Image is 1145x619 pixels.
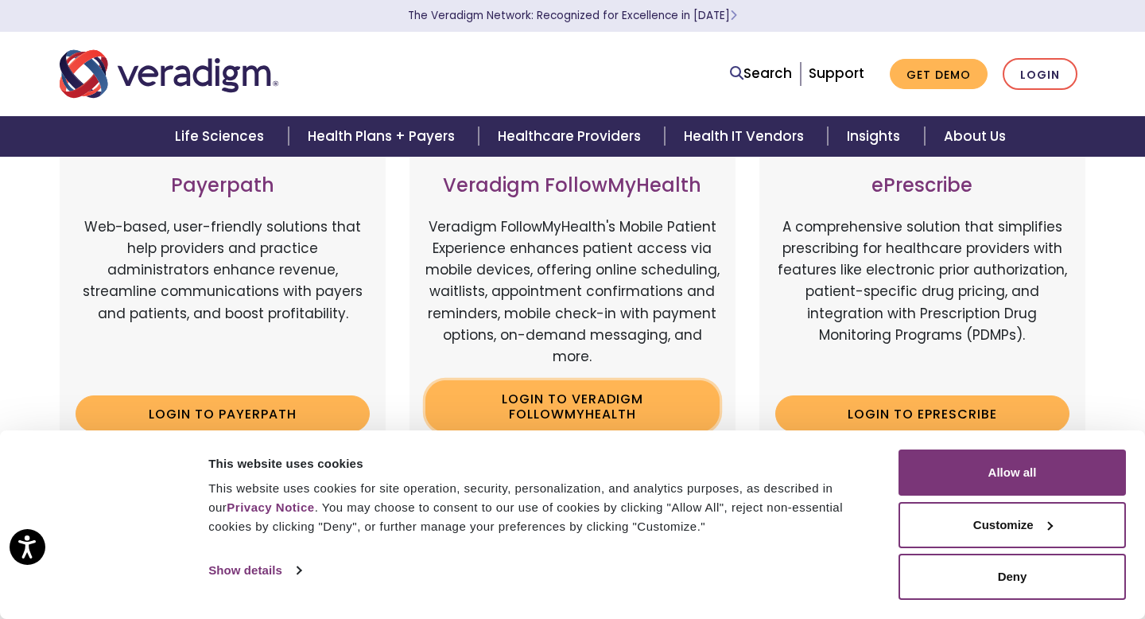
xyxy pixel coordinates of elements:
a: Healthcare Providers [479,116,665,157]
a: Support [809,64,864,83]
a: Insights [828,116,924,157]
h3: ePrescribe [775,174,1069,197]
a: Show details [208,559,301,582]
p: A comprehensive solution that simplifies prescribing for healthcare providers with features like ... [775,216,1069,383]
span: Learn More [730,8,737,23]
h3: Payerpath [76,174,370,197]
h3: Veradigm FollowMyHealth [425,174,720,197]
button: Deny [899,554,1126,600]
button: Customize [899,502,1126,548]
a: Life Sciences [156,116,288,157]
a: Privacy Notice [227,500,314,514]
a: Health IT Vendors [665,116,828,157]
a: Login to Payerpath [76,395,370,432]
button: Allow all [899,450,1126,496]
div: This website uses cookies for site operation, security, personalization, and analytics purposes, ... [208,479,880,536]
a: Login to Veradigm FollowMyHealth [425,380,720,432]
a: Health Plans + Payers [289,116,479,157]
img: Veradigm logo [60,48,278,100]
a: Get Demo [890,59,988,90]
a: Login to ePrescribe [775,395,1069,432]
a: About Us [925,116,1025,157]
p: Web-based, user-friendly solutions that help providers and practice administrators enhance revenu... [76,216,370,383]
a: Login [1003,58,1077,91]
div: This website uses cookies [208,454,880,473]
p: Veradigm FollowMyHealth's Mobile Patient Experience enhances patient access via mobile devices, o... [425,216,720,368]
a: Search [730,63,792,84]
a: The Veradigm Network: Recognized for Excellence in [DATE]Learn More [408,8,737,23]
